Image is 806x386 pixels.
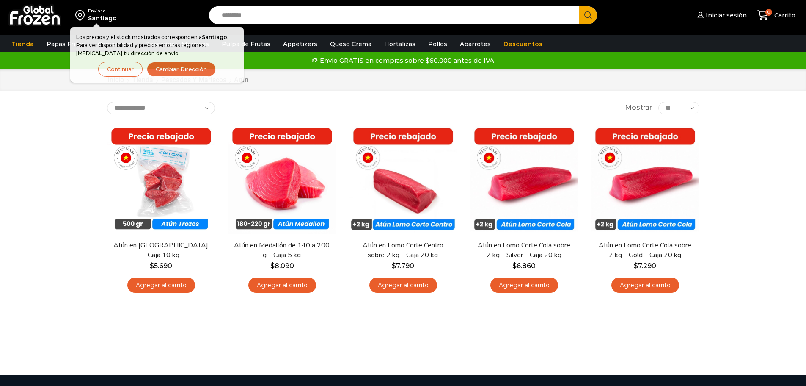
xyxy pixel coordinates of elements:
button: Search button [579,6,597,24]
a: Pollos [424,36,451,52]
img: address-field-icon.svg [75,8,88,22]
bdi: 6.860 [512,262,536,270]
bdi: 7.290 [634,262,656,270]
a: Abarrotes [456,36,495,52]
a: Tienda [7,36,38,52]
span: $ [150,262,154,270]
span: $ [634,262,638,270]
span: Mostrar [625,103,652,113]
strong: Santiago [202,34,227,40]
a: Agregar al carrito: “Atún en Trozos - Caja 10 kg” [127,278,195,293]
bdi: 7.790 [392,262,414,270]
p: Los precios y el stock mostrados corresponden a . Para ver disponibilidad y precios en otras regi... [76,33,238,58]
a: Agregar al carrito: “Atún en Lomo Corte Cola sobre 2 kg - Silver - Caja 20 kg” [490,278,558,293]
span: 0 [765,9,772,16]
span: $ [512,262,517,270]
a: Iniciar sesión [695,7,747,24]
a: Hortalizas [380,36,420,52]
a: Papas Fritas [42,36,89,52]
a: Atún en [GEOGRAPHIC_DATA] – Caja 10 kg [112,241,209,260]
button: Continuar [98,62,143,77]
a: Descuentos [499,36,547,52]
a: Agregar al carrito: “Atún en Lomo Corte Cola sobre 2 kg - Gold – Caja 20 kg” [611,278,679,293]
a: Agregar al carrito: “Atún en Lomo Corte Centro sobre 2 kg - Caja 20 kg” [369,278,437,293]
bdi: 5.690 [150,262,172,270]
span: $ [392,262,396,270]
a: Queso Crema [326,36,376,52]
a: Atún en Medallón de 140 a 200 g – Caja 5 kg [233,241,330,260]
a: 0 Carrito [755,6,798,25]
a: Atún en Lomo Corte Cola sobre 2 kg – Gold – Caja 20 kg [596,241,693,260]
bdi: 8.090 [270,262,294,270]
a: Appetizers [279,36,322,52]
a: Atún en Lomo Corte Centro sobre 2 kg – Caja 20 kg [354,241,451,260]
select: Pedido de la tienda [107,102,215,114]
div: Enviar a [88,8,117,14]
a: Pulpa de Frutas [217,36,275,52]
a: Atún en Lomo Corte Cola sobre 2 kg – Silver – Caja 20 kg [475,241,572,260]
a: Agregar al carrito: “Atún en Medallón de 140 a 200 g - Caja 5 kg” [248,278,316,293]
button: Cambiar Dirección [147,62,216,77]
span: $ [270,262,275,270]
span: Carrito [772,11,795,19]
div: Santiago [88,14,117,22]
span: Iniciar sesión [704,11,747,19]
